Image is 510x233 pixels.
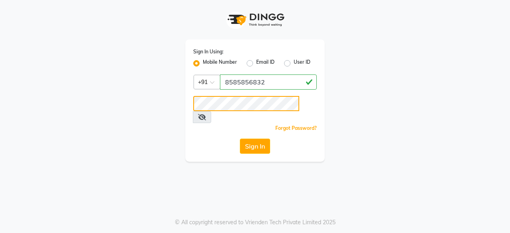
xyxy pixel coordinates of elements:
label: Sign In Using: [193,48,224,55]
img: logo1.svg [223,8,287,31]
a: Forgot Password? [275,125,317,131]
button: Sign In [240,139,270,154]
label: Email ID [256,59,275,68]
input: Username [220,74,317,90]
label: User ID [294,59,310,68]
label: Mobile Number [203,59,237,68]
input: Username [193,96,299,111]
